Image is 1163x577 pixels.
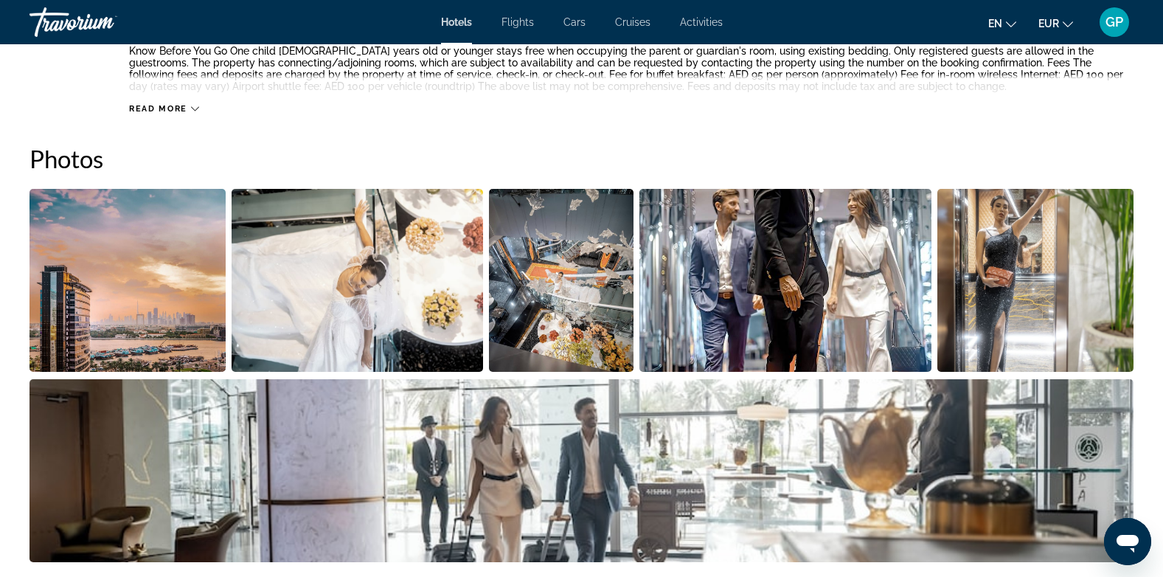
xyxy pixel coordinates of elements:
a: Travorium [29,3,177,41]
span: Read more [129,104,187,114]
a: Flights [501,16,534,28]
a: Cruises [615,16,650,28]
button: Open full-screen image slider [639,188,931,373]
h2: Photos [29,144,1134,173]
button: Change language [988,13,1016,34]
a: Cars [563,16,586,28]
span: en [988,18,1002,30]
span: EUR [1038,18,1059,30]
button: Open full-screen image slider [489,188,633,373]
iframe: Bouton de lancement de la fenêtre de messagerie [1104,518,1151,565]
button: Open full-screen image slider [29,379,1134,563]
button: Read more [129,103,199,114]
span: GP [1105,15,1123,30]
button: Open full-screen image slider [29,188,226,373]
button: Change currency [1038,13,1073,34]
button: Open full-screen image slider [232,188,483,373]
a: Activities [680,16,723,28]
a: Hotels [441,16,472,28]
button: Open full-screen image slider [937,188,1134,373]
button: User Menu [1095,7,1134,38]
p: Know Before You Go One child [DEMOGRAPHIC_DATA] years old or younger stays free when occupying th... [129,45,1134,92]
